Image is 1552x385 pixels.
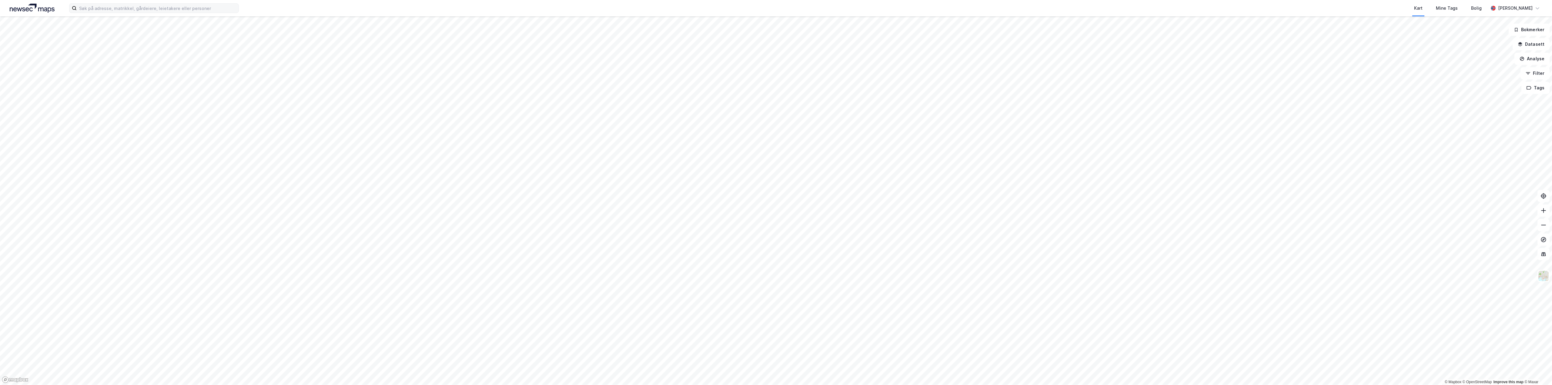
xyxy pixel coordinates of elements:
a: Mapbox [1445,380,1461,384]
button: Bokmerker [1509,24,1550,36]
a: Improve this map [1493,380,1524,384]
input: Søk på adresse, matrikkel, gårdeiere, leietakere eller personer [77,4,239,13]
button: Analyse [1514,53,1550,65]
div: [PERSON_NAME] [1498,5,1533,12]
button: Datasett [1513,38,1550,50]
iframe: Chat Widget [1522,356,1552,385]
div: Bolig [1471,5,1482,12]
img: logo.a4113a55bc3d86da70a041830d287a7e.svg [10,4,55,13]
img: Z [1538,270,1549,282]
button: Filter [1520,67,1550,79]
a: OpenStreetMap [1463,380,1492,384]
a: Mapbox homepage [2,376,28,383]
button: Tags [1521,82,1550,94]
div: Mine Tags [1436,5,1458,12]
div: Kart [1414,5,1423,12]
div: Kontrollprogram for chat [1522,356,1552,385]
